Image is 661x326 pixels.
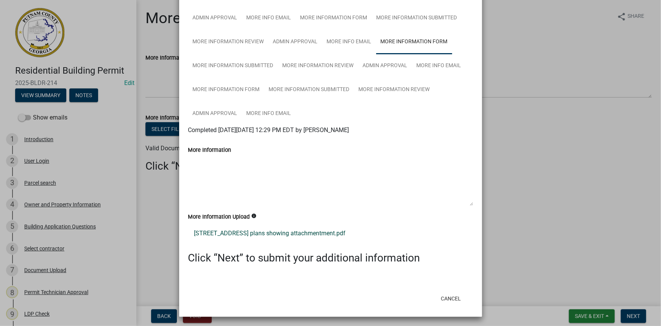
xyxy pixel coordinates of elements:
[188,78,264,102] a: More Information Form
[358,54,412,78] a: Admin Approval
[278,54,358,78] a: More Information Review
[376,30,452,54] a: More Information Form
[188,224,473,243] a: [STREET_ADDRESS] plans showing attachmentment.pdf
[372,6,462,30] a: More Information Submitted
[188,30,269,54] a: More Information Review
[188,54,278,78] a: More Information Submitted
[188,148,231,153] label: More Information
[322,30,376,54] a: More Info Email
[242,6,296,30] a: More Info Email
[435,292,467,306] button: Cancel
[242,102,296,126] a: More Info Email
[188,6,242,30] a: Admin Approval
[252,213,257,219] i: info
[188,252,473,265] h3: Click “Next” to submit your additional information
[269,30,322,54] a: Admin Approval
[188,214,250,220] label: More Information Upload
[354,78,434,102] a: More Information Review
[412,54,466,78] a: More Info Email
[264,78,354,102] a: More Information Submitted
[188,126,349,134] span: Completed [DATE][DATE] 12:29 PM EDT by [PERSON_NAME]
[296,6,372,30] a: More Information Form
[188,102,242,126] a: Admin Approval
